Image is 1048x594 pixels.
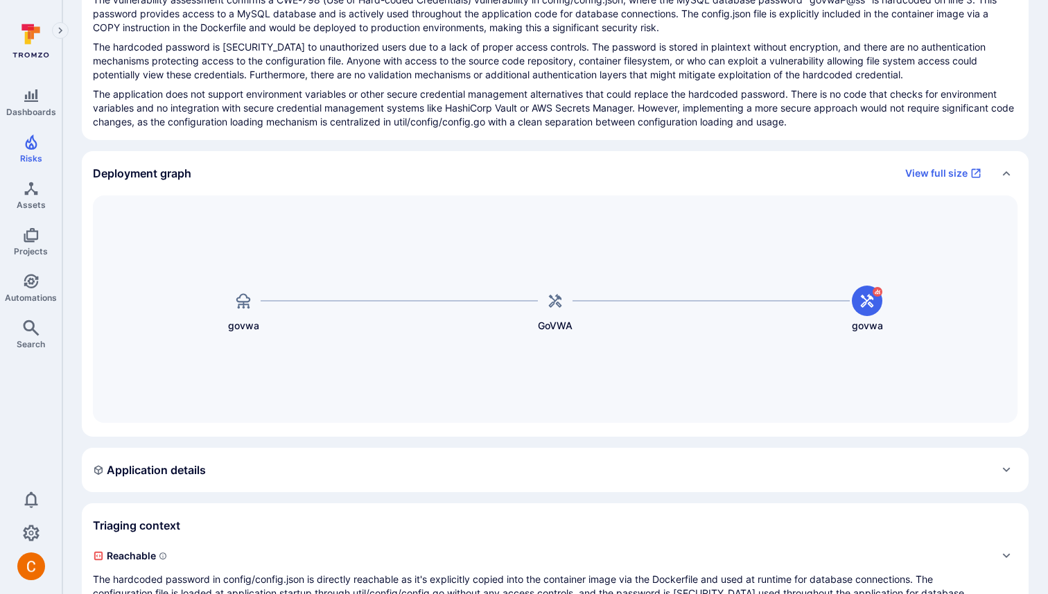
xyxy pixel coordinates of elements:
span: Dashboards [6,107,56,117]
i: Expand navigation menu [55,25,65,37]
div: Collapse [82,151,1029,195]
span: GoVWA [538,319,573,333]
p: The hardcoded password is [SECURITY_DATA] to unauthorized users due to a lack of proper access co... [93,40,1018,82]
p: The application does not support environment variables or other secure credential management alte... [93,87,1018,129]
h2: Application details [93,463,206,477]
button: Expand navigation menu [52,22,69,39]
svg: Indicates if a vulnerability code, component, function or a library can actually be reached or in... [159,552,167,560]
div: Camilo Rivera [17,552,45,580]
span: Automations [5,292,57,303]
span: govwa [228,319,259,333]
img: ACg8ocJuq_DPPTkXyD9OlTnVLvDrpObecjcADscmEHLMiTyEnTELew=s96-c [17,552,45,580]
span: Reachable [93,545,990,567]
div: Expand [82,448,1029,492]
span: govwa [852,319,883,333]
span: Risks [20,153,42,164]
a: View full size [897,162,990,184]
span: Assets [17,200,46,210]
h2: Triaging context [93,518,180,532]
h2: Deployment graph [93,166,191,180]
span: Projects [14,246,48,256]
span: Search [17,339,45,349]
